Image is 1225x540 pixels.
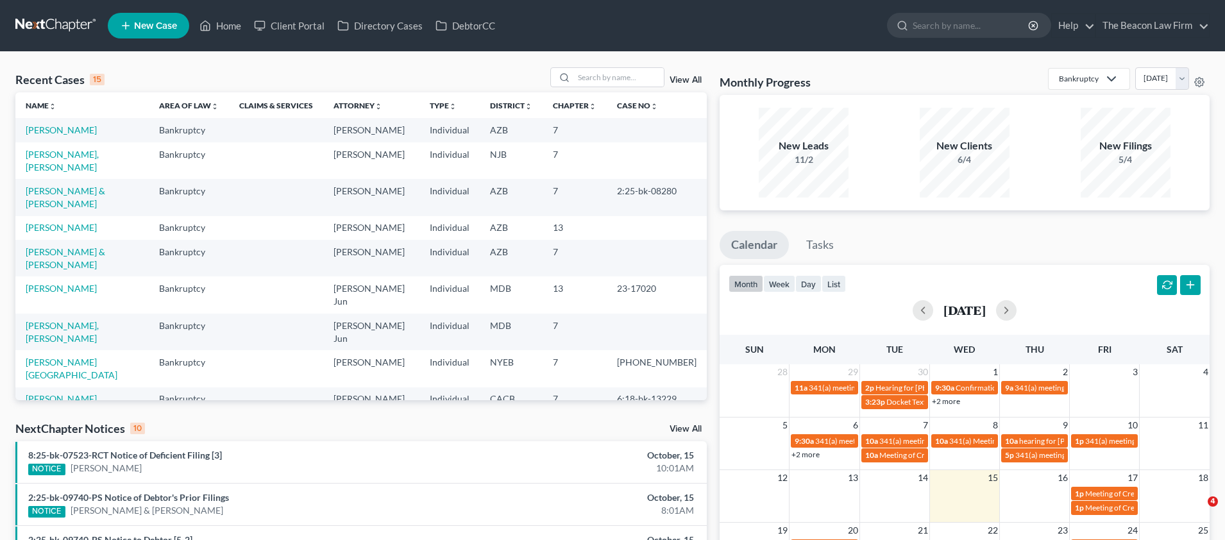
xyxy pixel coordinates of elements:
[781,418,789,433] span: 5
[795,231,845,259] a: Tasks
[449,103,457,110] i: unfold_more
[149,387,229,411] td: Bankruptcy
[1181,496,1212,527] iframe: Intercom live chat
[670,425,702,434] a: View All
[607,350,707,387] td: [PHONE_NUMBER]
[149,179,229,215] td: Bankruptcy
[480,118,543,142] td: AZB
[149,350,229,387] td: Bankruptcy
[15,72,105,87] div: Recent Cases
[1005,383,1013,392] span: 9a
[323,314,419,350] td: [PERSON_NAME] Jun
[26,393,97,404] a: [PERSON_NAME]
[1131,364,1139,380] span: 3
[1208,496,1218,507] span: 4
[149,216,229,240] td: Bankruptcy
[813,344,836,355] span: Mon
[1075,436,1084,446] span: 1p
[28,450,222,460] a: 8:25-bk-07523-RCT Notice of Deficient Filing [3]
[480,142,543,179] td: NJB
[480,504,694,517] div: 8:01AM
[525,103,532,110] i: unfold_more
[1126,523,1139,538] span: 24
[986,523,999,538] span: 22
[71,462,142,475] a: [PERSON_NAME]
[323,276,419,313] td: [PERSON_NAME] Jun
[791,450,820,459] a: +2 more
[323,387,419,411] td: [PERSON_NAME]
[1052,14,1095,37] a: Help
[419,240,480,276] td: Individual
[847,364,859,380] span: 29
[480,216,543,240] td: AZB
[879,436,1071,446] span: 341(a) meeting for [PERSON_NAME] & [PERSON_NAME]
[879,450,1090,460] span: Meeting of Creditors for [PERSON_NAME] & [PERSON_NAME]
[607,179,707,215] td: 2:25-bk-08280
[419,350,480,387] td: Individual
[149,240,229,276] td: Bankruptcy
[650,103,658,110] i: unfold_more
[419,216,480,240] td: Individual
[480,314,543,350] td: MDB
[809,383,933,392] span: 341(a) meeting for [PERSON_NAME]
[617,101,658,110] a: Case Nounfold_more
[26,149,99,173] a: [PERSON_NAME], [PERSON_NAME]
[913,13,1030,37] input: Search by name...
[419,118,480,142] td: Individual
[543,387,607,411] td: 7
[480,179,543,215] td: AZB
[480,449,694,462] div: October, 15
[1202,364,1210,380] span: 4
[26,222,97,233] a: [PERSON_NAME]
[419,387,480,411] td: Individual
[1015,383,1138,392] span: 341(a) meeting for [PERSON_NAME]
[430,101,457,110] a: Typeunfold_more
[1059,73,1099,84] div: Bankruptcy
[26,124,97,135] a: [PERSON_NAME]
[720,231,789,259] a: Calendar
[920,153,1010,166] div: 6/4
[986,470,999,485] span: 15
[149,276,229,313] td: Bankruptcy
[917,364,929,380] span: 30
[543,179,607,215] td: 7
[795,436,814,446] span: 9:30a
[992,364,999,380] span: 1
[1061,364,1069,380] span: 2
[670,76,702,85] a: View All
[419,314,480,350] td: Individual
[543,118,607,142] td: 7
[943,303,986,317] h2: [DATE]
[1126,418,1139,433] span: 10
[1197,418,1210,433] span: 11
[815,436,1007,446] span: 341(a) meeting for [PERSON_NAME] & [PERSON_NAME]
[1085,436,1209,446] span: 341(a) meeting for [PERSON_NAME]
[543,314,607,350] td: 7
[1005,436,1018,446] span: 10a
[323,118,419,142] td: [PERSON_NAME]
[28,492,229,503] a: 2:25-bk-09740-PS Notice of Debtor's Prior Filings
[26,185,105,209] a: [PERSON_NAME] & [PERSON_NAME]
[1026,344,1044,355] span: Thu
[847,470,859,485] span: 13
[795,275,822,292] button: day
[193,14,248,37] a: Home
[1197,470,1210,485] span: 18
[763,275,795,292] button: week
[480,240,543,276] td: AZB
[149,314,229,350] td: Bankruptcy
[480,276,543,313] td: MDB
[759,153,849,166] div: 11/2
[607,387,707,411] td: 6:18-bk-13229
[1056,470,1069,485] span: 16
[419,142,480,179] td: Individual
[419,276,480,313] td: Individual
[1075,503,1084,512] span: 1p
[149,142,229,179] td: Bankruptcy
[729,275,763,292] button: month
[71,504,223,517] a: [PERSON_NAME] & [PERSON_NAME]
[480,350,543,387] td: NYEB
[429,14,502,37] a: DebtorCC
[949,436,1074,446] span: 341(a) Meeting for [PERSON_NAME]
[26,283,97,294] a: [PERSON_NAME]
